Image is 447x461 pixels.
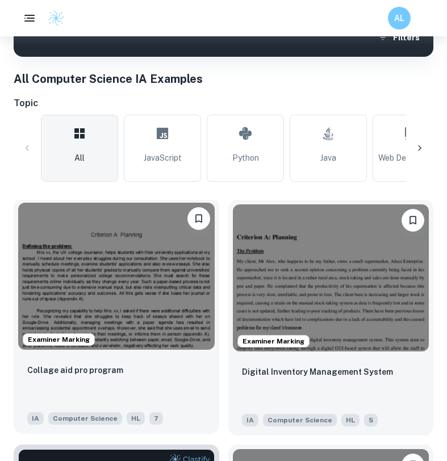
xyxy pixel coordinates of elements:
[18,203,215,350] img: Computer Science IA example thumbnail: Collage aid pro program
[375,27,424,48] button: Filters
[232,152,259,164] span: Python
[364,414,378,426] span: 5
[14,70,433,87] h1: All Computer Science IA Examples
[41,10,65,27] a: Clastify logo
[27,364,123,376] p: Collage aid pro program
[263,414,337,426] span: Computer Science
[14,200,219,435] a: Examiner MarkingBookmarkCollage aid pro programIAComputer ScienceHL7
[27,412,44,425] span: IA
[378,152,445,164] span: Web Development
[187,207,210,230] button: Bookmark
[228,200,434,435] a: Examiner MarkingBookmarkDigital Inventory Management SystemIAComputer ScienceHL5
[144,152,182,164] span: JavaScript
[320,152,336,164] span: Java
[149,412,163,425] span: 7
[242,366,393,378] p: Digital Inventory Management System
[74,152,85,164] span: All
[127,412,145,425] span: HL
[238,336,309,346] span: Examiner Marking
[341,414,360,426] span: HL
[388,7,411,30] button: AL
[23,334,94,345] span: Examiner Marking
[48,412,122,425] span: Computer Science
[393,12,406,24] h6: AL
[402,209,424,232] button: Bookmark
[242,414,258,426] span: IA
[48,10,65,27] img: Clastify logo
[14,97,433,110] h6: Topic
[233,204,429,351] img: Computer Science IA example thumbnail: Digital Inventory Management System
